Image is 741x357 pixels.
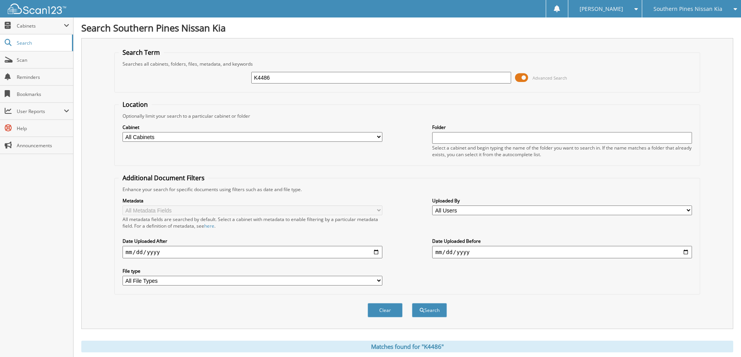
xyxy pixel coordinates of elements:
[123,246,382,258] input: start
[432,124,692,131] label: Folder
[119,186,696,193] div: Enhance your search for specific documents using filters such as date and file type.
[17,125,69,132] span: Help
[204,223,214,229] a: here
[17,108,64,115] span: User Reports
[119,113,696,119] div: Optionally limit your search to a particular cabinet or folder
[123,124,382,131] label: Cabinet
[8,3,66,14] img: scan123-logo-white.svg
[432,197,692,204] label: Uploaded By
[123,238,382,244] label: Date Uploaded After
[119,174,208,182] legend: Additional Document Filters
[580,7,623,11] span: [PERSON_NAME]
[17,142,69,149] span: Announcements
[123,216,382,229] div: All metadata fields are searched by default. Select a cabinet with metadata to enable filtering b...
[81,21,733,34] h1: Search Southern Pines Nissan Kia
[17,74,69,80] span: Reminders
[119,61,696,67] div: Searches all cabinets, folders, files, metadata, and keywords
[17,40,68,46] span: Search
[432,145,692,158] div: Select a cabinet and begin typing the name of the folder you want to search in. If the name match...
[119,100,152,109] legend: Location
[17,23,64,29] span: Cabinets
[653,7,722,11] span: Southern Pines Nissan Kia
[432,238,692,244] label: Date Uploaded Before
[81,341,733,352] div: Matches found for "K4486"
[123,268,382,274] label: File type
[17,91,69,98] span: Bookmarks
[17,57,69,63] span: Scan
[533,75,567,81] span: Advanced Search
[368,303,403,317] button: Clear
[432,246,692,258] input: end
[412,303,447,317] button: Search
[123,197,382,204] label: Metadata
[119,48,164,57] legend: Search Term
